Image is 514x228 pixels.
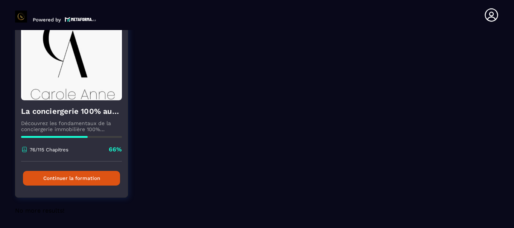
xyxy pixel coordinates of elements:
h4: La conciergerie 100% automatisée [21,106,122,116]
p: Découvrez les fondamentaux de la conciergerie immobilière 100% automatisée. Cette formation est c... [21,120,122,132]
span: No more results! [15,207,64,214]
p: Powered by [33,17,61,23]
p: 66% [109,145,122,154]
button: Continuer la formation [23,171,120,186]
img: formation-background [21,25,122,100]
a: formation-backgroundLa conciergerie 100% automatiséeDécouvrez les fondamentaux de la conciergerie... [15,19,137,207]
p: 76/115 Chapitres [30,147,68,153]
img: logo-branding [15,11,27,23]
img: logo [65,16,96,23]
